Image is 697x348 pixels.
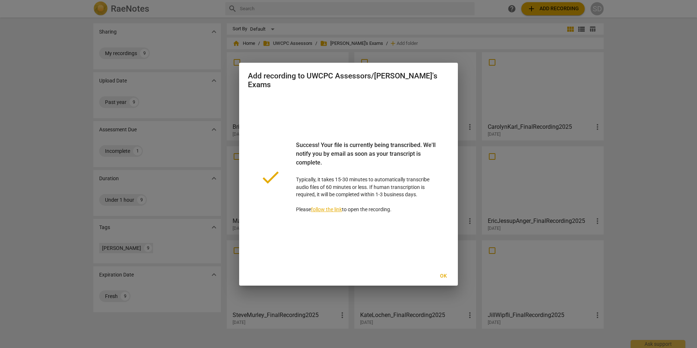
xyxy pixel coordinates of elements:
[432,270,455,283] button: Ok
[248,71,449,89] h2: Add recording to UWCPC Assessors/[PERSON_NAME]'s Exams
[260,166,281,188] span: done
[296,141,437,213] p: Typically, it takes 15-30 minutes to automatically transcribe audio files of 60 minutes or less. ...
[296,141,437,176] div: Success! Your file is currently being transcribed. We'll notify you by email as soon as your tran...
[311,206,342,212] a: follow the link
[437,272,449,280] span: Ok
